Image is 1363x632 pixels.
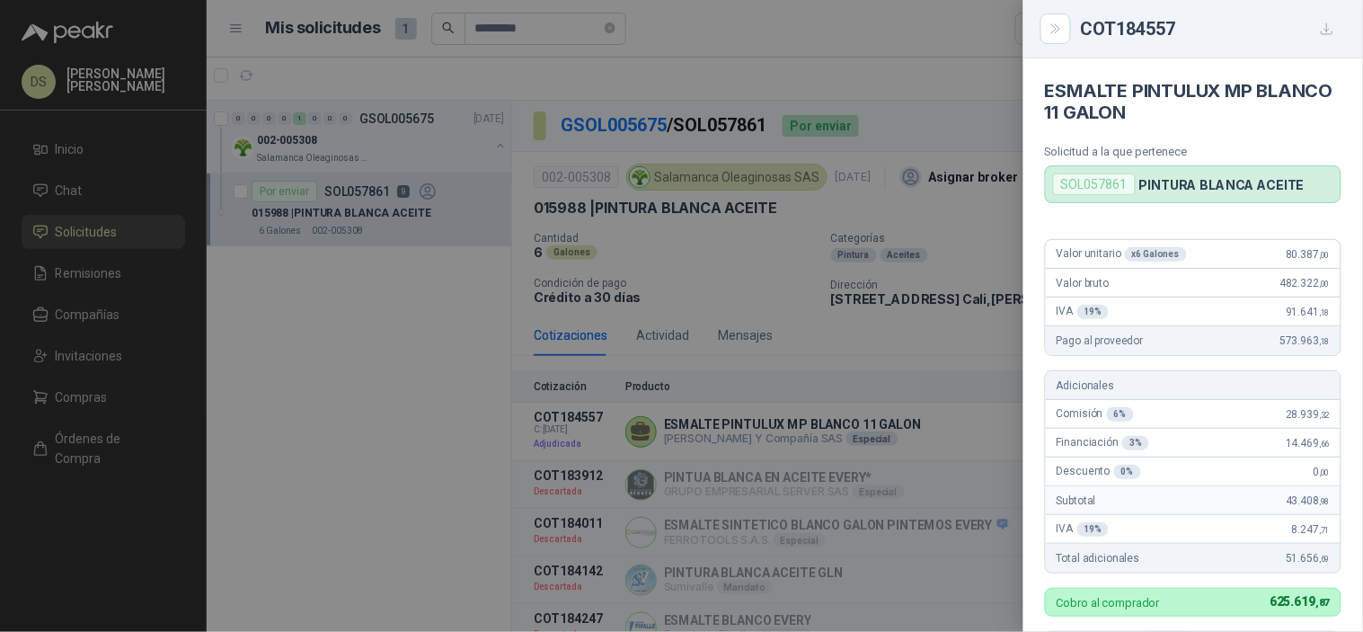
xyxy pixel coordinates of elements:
span: ,98 [1319,496,1330,506]
span: ,87 [1315,597,1330,609]
div: Adicionales [1046,371,1341,400]
span: ,18 [1319,307,1330,317]
div: 19 % [1077,305,1110,319]
div: 6 % [1107,407,1134,422]
span: Pago al proveedor [1057,334,1144,347]
span: Valor unitario [1057,247,1187,262]
span: Descuento [1057,465,1141,479]
div: 3 % [1122,436,1149,450]
div: SOL057861 [1053,174,1136,195]
p: PINTURA BLANCA ACEITE [1139,177,1305,192]
span: ,00 [1319,467,1330,477]
span: 43.408 [1286,494,1330,507]
span: Subtotal [1057,494,1096,507]
button: Close [1045,18,1067,40]
span: 91.641 [1286,306,1330,318]
span: 0 [1314,466,1330,478]
div: 0 % [1114,465,1141,479]
span: ,69 [1319,554,1330,564]
div: Total adicionales [1046,544,1341,573]
span: 14.469 [1286,437,1330,450]
div: 19 % [1077,522,1110,537]
span: Valor bruto [1057,277,1109,289]
span: 80.387 [1286,248,1330,261]
span: ,00 [1319,250,1330,260]
span: 8.247 [1292,523,1330,536]
div: COT184557 [1081,14,1341,43]
span: ,71 [1319,525,1330,535]
span: 625.619 [1270,594,1330,609]
span: 28.939 [1286,408,1330,421]
p: Solicitud a la que pertenece [1045,145,1341,158]
div: x 6 Galones [1125,247,1187,262]
h4: ESMALTE PINTULUX MP BLANCO 11 GALON [1045,80,1341,123]
span: 51.656 [1286,552,1330,565]
span: ,32 [1319,410,1330,420]
span: ,66 [1319,439,1330,449]
p: Cobro al comprador [1057,597,1160,609]
span: 482.322 [1279,277,1330,289]
span: Financiación [1057,436,1149,450]
span: IVA [1057,522,1109,537]
span: ,00 [1319,279,1330,289]
span: ,18 [1319,336,1330,346]
span: IVA [1057,305,1109,319]
span: 573.963 [1279,334,1330,347]
span: Comisión [1057,407,1134,422]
